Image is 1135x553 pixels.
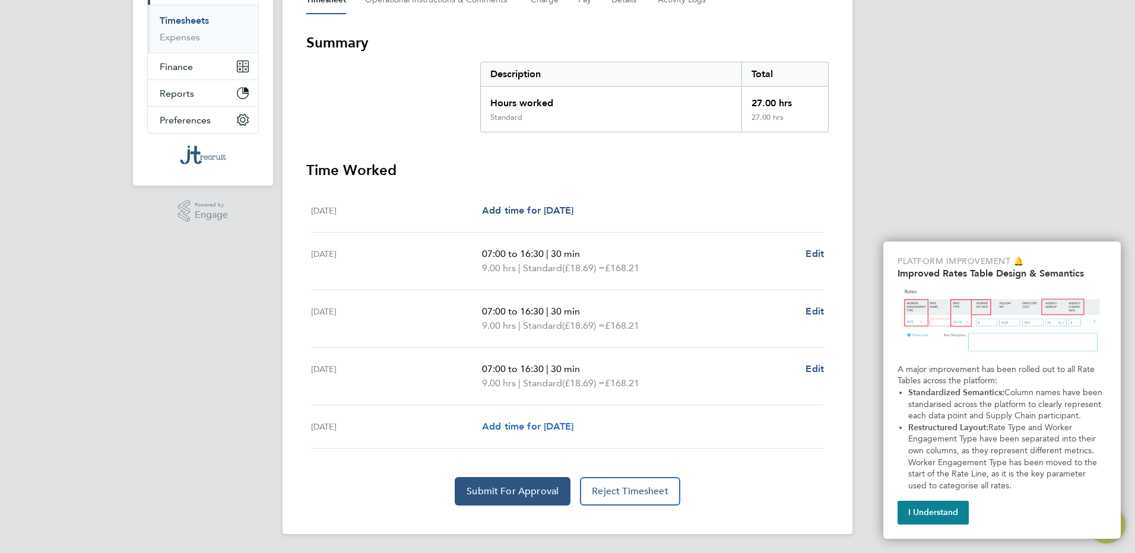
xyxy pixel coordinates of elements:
[311,247,482,275] div: [DATE]
[546,306,549,317] span: |
[490,113,522,122] div: Standard
[147,145,259,164] a: Go to home page
[311,304,482,333] div: [DATE]
[160,31,200,43] a: Expenses
[160,88,194,99] span: Reports
[546,363,549,374] span: |
[741,62,828,86] div: Total
[898,364,1107,387] p: A major improvement has been rolled out to all Rate Tables across the platform:
[605,262,639,274] span: £168.21
[898,256,1107,268] p: Platform Improvement 🔔
[741,87,828,113] div: 27.00 hrs
[306,33,829,52] h3: Summary
[898,284,1107,359] img: Updated Rates Table Design & Semantics
[306,161,829,180] h3: Time Worked
[518,262,521,274] span: |
[546,248,549,259] span: |
[562,262,605,274] span: (£18.69) =
[311,204,482,218] div: [DATE]
[481,62,741,86] div: Description
[195,210,228,220] span: Engage
[482,363,544,374] span: 07:00 to 16:30
[523,376,562,390] span: Standard
[518,377,521,389] span: |
[482,320,516,331] span: 9.00 hrs
[311,362,482,390] div: [DATE]
[306,33,829,506] section: Timesheet
[806,248,824,259] span: Edit
[908,387,1105,421] span: Column names have been standarised across the platform to clearly represent each data point and S...
[551,248,580,259] span: 30 min
[482,421,573,432] span: Add time for [DATE]
[523,319,562,333] span: Standard
[482,377,516,389] span: 9.00 hrs
[482,248,544,259] span: 07:00 to 16:30
[883,241,1121,539] div: Improved Rate Table Semantics
[806,363,824,374] span: Edit
[551,306,580,317] span: 30 min
[518,320,521,331] span: |
[481,87,741,113] div: Hours worked
[160,115,211,126] span: Preferences
[482,262,516,274] span: 9.00 hrs
[806,306,824,317] span: Edit
[160,15,209,26] a: Timesheets
[562,377,605,389] span: (£18.69) =
[160,61,193,72] span: Finance
[482,306,544,317] span: 07:00 to 16:30
[467,485,559,497] span: Submit For Approval
[482,205,573,216] span: Add time for [DATE]
[311,419,482,434] div: [DATE]
[605,377,639,389] span: £168.21
[898,501,969,525] button: I Understand
[562,320,605,331] span: (£18.69) =
[741,113,828,132] div: 27.00 hrs
[908,422,988,433] strong: Restructured Layout:
[908,422,1099,491] span: Rate Type and Worker Engagement Type have been separated into their own columns, as they represen...
[195,200,228,210] span: Powered by
[480,62,829,132] div: Summary
[898,268,1107,279] h2: Improved Rates Table Design & Semantics
[605,320,639,331] span: £168.21
[523,261,562,275] span: Standard
[592,485,668,497] span: Reject Timesheet
[908,387,1004,398] strong: Standardized Semantics:
[180,145,226,164] img: jtrecruit-logo-retina.png
[551,363,580,374] span: 30 min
